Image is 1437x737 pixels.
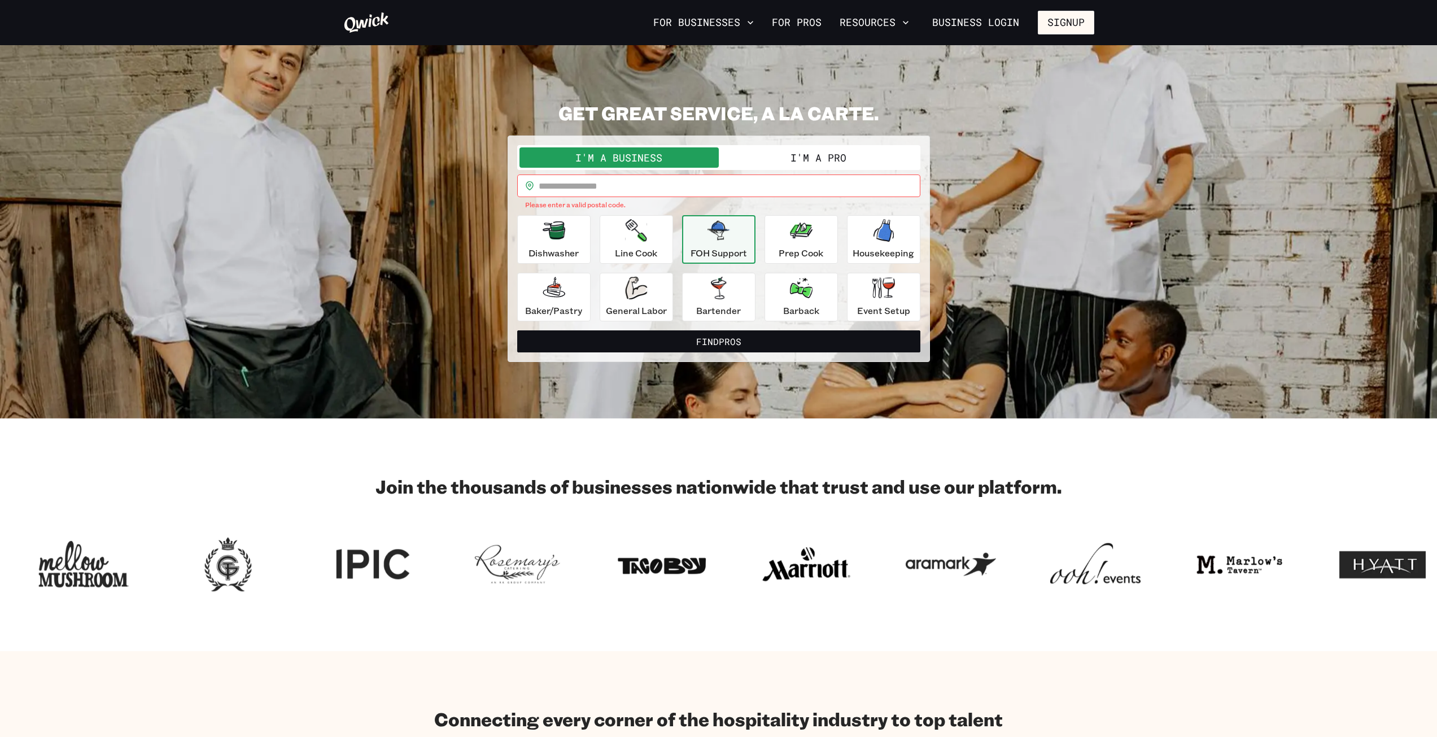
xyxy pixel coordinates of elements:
[525,304,582,317] p: Baker/Pastry
[519,147,719,168] button: I'm a Business
[1195,534,1285,595] img: Logo for Marlow's Tavern
[600,215,673,264] button: Line Cook
[682,273,755,321] button: Bartender
[517,273,591,321] button: Baker/Pastry
[696,304,741,317] p: Bartender
[923,11,1029,34] a: Business Login
[779,246,823,260] p: Prep Cook
[528,246,579,260] p: Dishwasher
[343,475,1094,498] h2: Join the thousands of businesses nationwide that trust and use our platform.
[517,330,920,353] button: FindPros
[765,273,838,321] button: Barback
[847,273,920,321] button: Event Setup
[719,147,918,168] button: I'm a Pro
[517,215,591,264] button: Dishwasher
[327,534,418,595] img: Logo for IPIC
[617,534,707,595] img: Logo for Taco Boy
[649,13,758,32] button: For Businesses
[1050,534,1141,595] img: Logo for ooh events
[906,534,996,595] img: Logo for Aramark
[783,304,819,317] p: Barback
[765,215,838,264] button: Prep Cook
[525,199,912,211] p: Please enter a valid postal code.
[857,304,910,317] p: Event Setup
[508,102,930,124] h2: GET GREAT SERVICE, A LA CARTE.
[472,534,562,595] img: Logo for Rosemary's Catering
[434,708,1003,730] h2: Connecting every corner of the hospitality industry to top talent
[767,13,826,32] a: For Pros
[606,304,667,317] p: General Labor
[835,13,914,32] button: Resources
[847,215,920,264] button: Housekeeping
[600,273,673,321] button: General Labor
[853,246,914,260] p: Housekeeping
[38,534,129,595] img: Logo for Mellow Mushroom
[761,534,851,595] img: Logo for Marriott
[691,246,747,260] p: FOH Support
[1038,11,1094,34] button: Signup
[682,215,755,264] button: FOH Support
[1339,534,1430,595] img: Logo for Hotel Hyatt
[183,534,273,595] img: Logo for Georgian Terrace
[615,246,657,260] p: Line Cook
